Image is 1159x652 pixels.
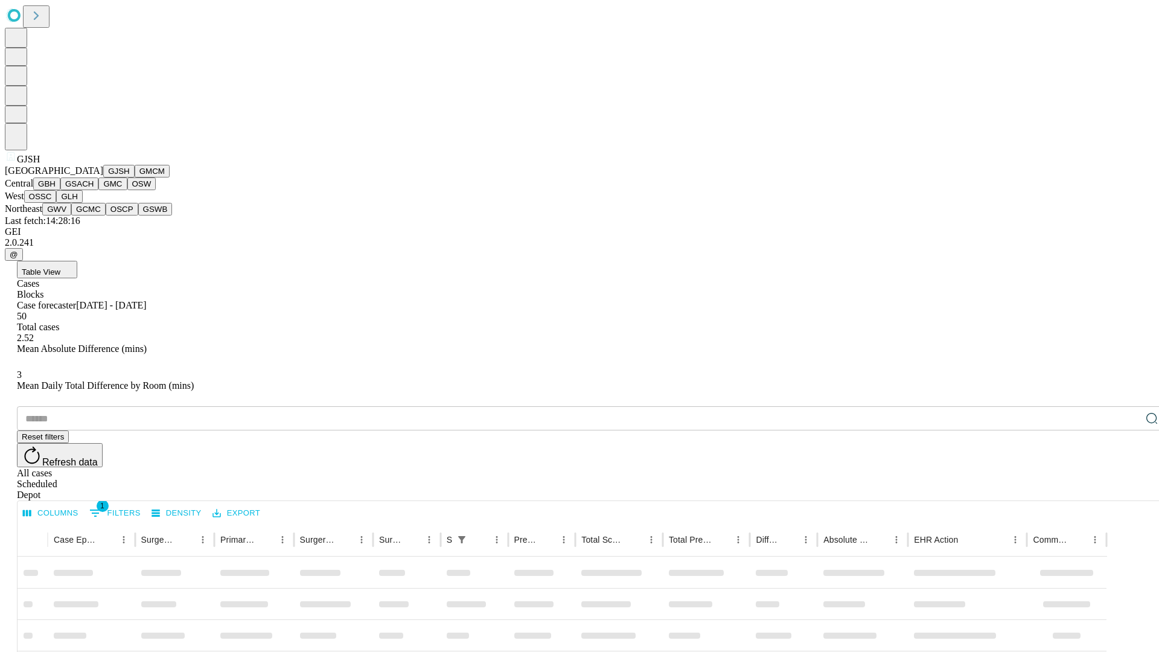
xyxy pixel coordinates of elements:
button: Menu [353,531,370,548]
span: West [5,191,24,201]
div: 1 active filter [453,531,470,548]
button: Menu [1087,531,1103,548]
span: Mean Absolute Difference (mins) [17,344,147,354]
button: GMCM [135,165,170,177]
button: Density [148,504,205,523]
button: GMC [98,177,127,190]
button: Select columns [20,504,81,523]
div: Surgery Date [379,535,403,545]
button: OSW [127,177,156,190]
div: Predicted In Room Duration [514,535,538,545]
button: Menu [1007,531,1024,548]
button: GJSH [103,165,135,177]
div: Comments [1033,535,1068,545]
button: Sort [626,531,643,548]
button: Menu [730,531,747,548]
button: Refresh data [17,443,103,467]
button: Menu [274,531,291,548]
button: @ [5,248,23,261]
span: 50 [17,311,27,321]
span: Northeast [5,203,42,214]
button: Sort [404,531,421,548]
div: Surgeon Name [141,535,176,545]
button: Sort [177,531,194,548]
div: GEI [5,226,1154,237]
button: Sort [471,531,488,548]
button: Menu [797,531,814,548]
button: Menu [115,531,132,548]
button: Menu [888,531,905,548]
button: Sort [959,531,976,548]
button: Sort [713,531,730,548]
div: Difference [756,535,779,545]
button: Menu [555,531,572,548]
button: Reset filters [17,430,69,443]
span: 1 [97,500,109,512]
span: [DATE] - [DATE] [76,300,146,310]
div: Surgery Name [300,535,335,545]
button: GSWB [138,203,173,216]
span: Table View [22,267,60,276]
div: Scheduled In Room Duration [447,535,452,545]
span: Reset filters [22,432,64,441]
span: [GEOGRAPHIC_DATA] [5,165,103,176]
button: Sort [1070,531,1087,548]
button: OSCP [106,203,138,216]
button: Sort [336,531,353,548]
span: Mean Daily Total Difference by Room (mins) [17,380,194,391]
span: Total cases [17,322,59,332]
button: Sort [257,531,274,548]
span: Case forecaster [17,300,76,310]
button: GBH [33,177,60,190]
div: Primary Service [220,535,255,545]
button: Sort [871,531,888,548]
button: Show filters [86,503,144,523]
button: Sort [538,531,555,548]
span: Central [5,178,33,188]
div: EHR Action [914,535,958,545]
span: GJSH [17,154,40,164]
button: GCMC [71,203,106,216]
button: Sort [98,531,115,548]
span: Refresh data [42,457,98,467]
button: Export [209,504,263,523]
button: Menu [643,531,660,548]
button: Menu [194,531,211,548]
span: @ [10,250,18,259]
button: GLH [56,190,82,203]
button: OSSC [24,190,57,203]
div: Case Epic Id [54,535,97,545]
div: Absolute Difference [823,535,870,545]
span: 3 [17,369,22,380]
span: Last fetch: 14:28:16 [5,216,80,226]
button: Show filters [453,531,470,548]
div: Total Scheduled Duration [581,535,625,545]
div: Total Predicted Duration [669,535,712,545]
button: GSACH [60,177,98,190]
button: Menu [421,531,438,548]
button: Table View [17,261,77,278]
div: 2.0.241 [5,237,1154,248]
button: GWV [42,203,71,216]
span: 2.52 [17,333,34,343]
button: Sort [781,531,797,548]
button: Menu [488,531,505,548]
